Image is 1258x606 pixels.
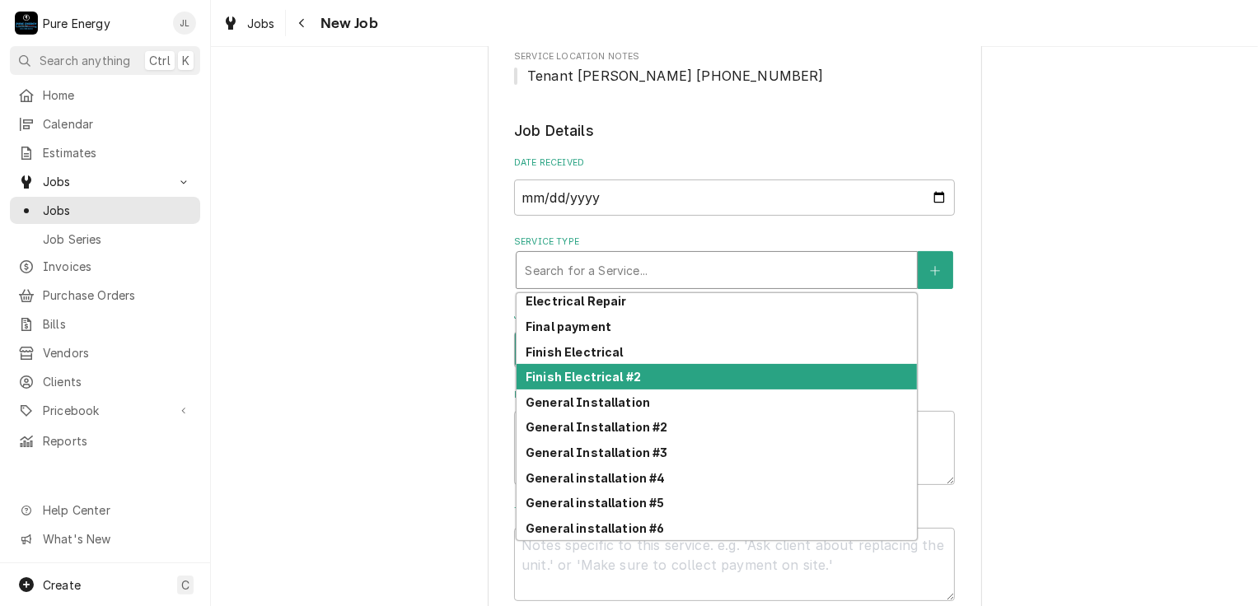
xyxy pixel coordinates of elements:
[43,258,192,275] span: Invoices
[10,253,200,280] a: Invoices
[173,12,196,35] div: JL
[173,12,196,35] div: James Linnenkamp's Avatar
[43,344,192,361] span: Vendors
[43,373,192,390] span: Clients
[10,427,200,454] a: Reports
[43,231,192,248] span: Job Series
[43,432,192,450] span: Reports
[43,115,192,133] span: Calendar
[10,397,200,424] a: Go to Pricebook
[181,576,189,594] span: C
[514,389,955,402] label: Reason For Call
[526,420,668,434] strong: General Installation #2
[149,52,171,69] span: Ctrl
[526,395,650,409] strong: General Installation
[930,265,940,277] svg: Create New Service
[15,12,38,35] div: Pure Energy's Avatar
[514,310,955,368] div: Job Type
[43,501,190,519] span: Help Center
[526,521,665,535] strong: General installation #6
[526,471,666,485] strong: General installation #4
[10,226,200,253] a: Job Series
[526,294,627,308] strong: Electrical Repair
[526,496,665,510] strong: General installation #5
[514,66,955,86] span: Service Location Notes
[514,505,955,601] div: Technician Instructions
[514,235,955,289] div: Service Type
[43,530,190,548] span: What's New
[43,173,167,190] span: Jobs
[40,52,130,69] span: Search anything
[10,368,200,395] a: Clients
[43,144,192,161] span: Estimates
[514,156,955,170] label: Date Received
[289,10,316,36] button: Navigate back
[10,339,200,366] a: Vendors
[10,82,200,109] a: Home
[43,402,167,419] span: Pricebook
[316,12,378,35] span: New Job
[15,12,38,35] div: P
[10,46,200,75] button: Search anythingCtrlK
[43,578,81,592] span: Create
[526,345,624,359] strong: Finish Electrical
[10,496,200,524] a: Go to Help Center
[514,389,955,485] div: Reason For Call
[526,370,641,384] strong: Finish Electrical #2
[43,86,192,104] span: Home
[514,156,955,215] div: Date Received
[43,202,192,219] span: Jobs
[216,10,282,37] a: Jobs
[10,525,200,552] a: Go to What's New
[514,50,955,86] div: Service Location Notes
[10,168,200,195] a: Go to Jobs
[526,319,611,333] strong: Final payment
[918,251,952,289] button: Create New Service
[514,179,955,216] input: yyyy-mm-dd
[247,15,275,32] span: Jobs
[527,68,824,84] span: Tenant [PERSON_NAME] [PHONE_NUMBER]
[514,310,955,323] label: Job Type
[514,50,955,63] span: Service Location Notes
[43,287,192,304] span: Purchase Orders
[10,139,200,166] a: Estimates
[514,235,955,249] label: Service Type
[10,310,200,338] a: Bills
[43,15,110,32] div: Pure Energy
[514,505,955,518] label: Technician Instructions
[10,197,200,224] a: Jobs
[514,120,955,142] legend: Job Details
[526,445,668,459] strong: General Installation #3
[43,315,192,333] span: Bills
[182,52,189,69] span: K
[10,110,200,138] a: Calendar
[10,282,200,309] a: Purchase Orders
